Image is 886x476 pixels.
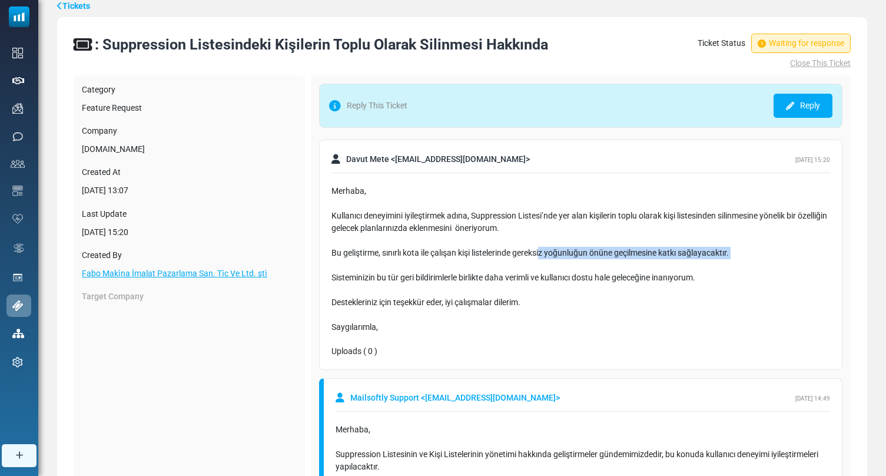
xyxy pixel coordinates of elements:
[12,186,23,196] img: email-templates-icon.svg
[795,395,830,402] span: [DATE] 14:49
[346,153,530,166] span: Davut Mete < [EMAIL_ADDRESS][DOMAIN_NAME] >
[82,226,297,239] div: [DATE] 15:20
[329,94,407,118] span: Reply This Ticket
[12,103,23,114] img: campaigns-icon.png
[331,185,830,210] div: Merhaba,
[95,34,548,56] div: : Suppression Listesindeki Kişilerin Toplu Olarak Silinmesi Hakkında
[82,249,297,262] label: Created By
[12,131,23,142] img: sms-icon.png
[82,208,297,220] label: Last Update
[82,84,297,96] label: Category
[12,214,23,223] img: domain-health-icon.svg
[82,269,267,278] a: Fabo Maki̇na İmalat Pazarlama San. Ti̇c Ve Ltd. şti̇
[82,125,297,137] label: Company
[82,184,297,197] div: [DATE] 13:07
[751,34,851,53] span: Waiting for response
[331,321,830,333] div: Saygılarımla,
[331,272,830,296] div: Sisteminizin bu tür geri bildirimlerle birlikte daha verimli ve kullanıcı dostu hale geleceğine i...
[82,166,297,178] label: Created At
[82,102,297,114] div: Feature Request
[795,157,830,163] span: [DATE] 15:20
[11,160,25,168] img: contacts-icon.svg
[698,34,851,53] div: Ticket Status
[9,6,29,27] img: mailsoftly_icon_blue_white.svg
[331,296,830,321] div: Destekleriniz için teşekkür eder, iyi çalışmalar dilerim.
[12,48,23,58] img: dashboard-icon.svg
[331,345,830,358] div: Uploads ( 0 )
[82,143,297,156] div: [DOMAIN_NAME]
[331,210,830,272] div: Kullanıcı deneyimini iyileştirmek adına, Suppression Listesi’nde yer alan kişilerin toplu olarak ...
[12,357,23,368] img: settings-icon.svg
[12,242,25,255] img: workflow.svg
[350,392,560,404] span: Mailsoftly Support < [EMAIL_ADDRESS][DOMAIN_NAME] >
[12,272,23,283] img: landing_pages.svg
[12,300,23,311] img: support-icon-active.svg
[82,290,144,303] label: Target Company
[774,94,832,118] a: Reply
[698,57,851,70] a: Close This Ticket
